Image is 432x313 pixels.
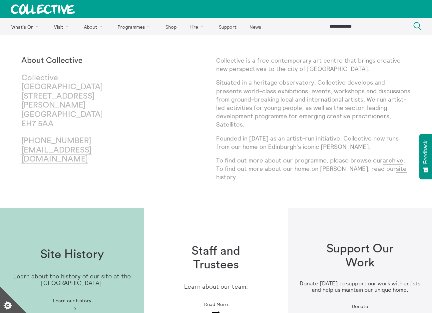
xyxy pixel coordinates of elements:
[216,156,411,181] p: To find out more about our programme, please browse our . To find out more about our home on [PER...
[216,78,411,129] p: Situated in a heritage observatory, Collective develops and presents world-class exhibitions, eve...
[21,137,119,164] p: [PHONE_NUMBER]
[184,18,212,35] a: Hire
[21,74,119,129] p: Collective [GEOGRAPHIC_DATA] [STREET_ADDRESS][PERSON_NAME] [GEOGRAPHIC_DATA] EH7 5AA
[419,134,432,179] button: Feedback - Show survey
[53,298,91,303] span: Learn our history
[213,18,242,35] a: Support
[383,156,403,164] a: archive
[216,165,407,181] a: site history
[160,18,182,35] a: Shop
[299,280,421,293] h3: Donate [DATE] to support our work with artists and help us maintain our unique home.
[5,18,47,35] a: What's On
[78,18,111,35] a: About
[352,304,368,309] span: Donate
[204,302,228,307] span: Read More
[216,134,411,151] p: Founded in [DATE] as an artist-run initiative, Collective now runs from our home on Edinburgh’s i...
[243,18,267,35] a: News
[184,283,248,290] p: Learn about our team.
[48,18,77,35] a: Visit
[21,146,92,164] a: [EMAIL_ADDRESS][DOMAIN_NAME]
[317,242,403,270] h1: Support Our Work
[216,56,411,73] p: Collective is a free contemporary art centre that brings creative new perspectives to the city of...
[173,244,258,272] h1: Staff and Trustees
[11,273,133,287] p: Learn about the history of our site at the [GEOGRAPHIC_DATA].
[423,141,429,164] span: Feedback
[40,248,104,261] h1: Site History
[21,57,83,65] strong: About Collective
[112,18,159,35] a: Programmes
